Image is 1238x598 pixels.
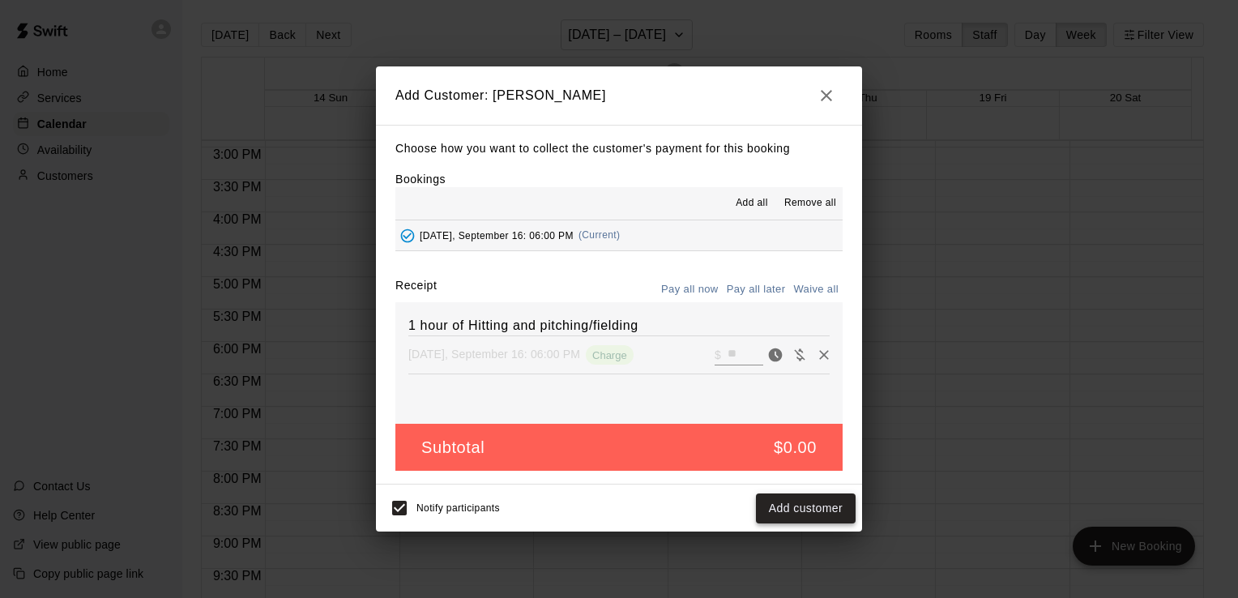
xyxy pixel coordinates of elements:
span: Add all [736,195,768,211]
span: Waive payment [788,347,812,361]
button: Remove all [778,190,843,216]
button: Pay all now [657,277,723,302]
button: Pay all later [723,277,790,302]
button: Remove [812,343,836,367]
h5: Subtotal [421,437,485,459]
button: Added - Collect Payment[DATE], September 16: 06:00 PM(Current) [395,220,843,250]
p: [DATE], September 16: 06:00 PM [408,346,580,362]
h6: 1 hour of Hitting and pitching/fielding [408,315,830,336]
span: Remove all [784,195,836,211]
button: Add all [726,190,778,216]
label: Bookings [395,173,446,186]
h5: $0.00 [774,437,817,459]
span: (Current) [578,229,621,241]
button: Add customer [756,493,856,523]
p: Choose how you want to collect the customer's payment for this booking [395,139,843,159]
h2: Add Customer: [PERSON_NAME] [376,66,862,125]
span: [DATE], September 16: 06:00 PM [420,229,574,241]
span: Notify participants [416,503,500,515]
span: Pay now [763,347,788,361]
button: Waive all [789,277,843,302]
p: $ [715,347,721,363]
label: Receipt [395,277,437,302]
button: Added - Collect Payment [395,224,420,248]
